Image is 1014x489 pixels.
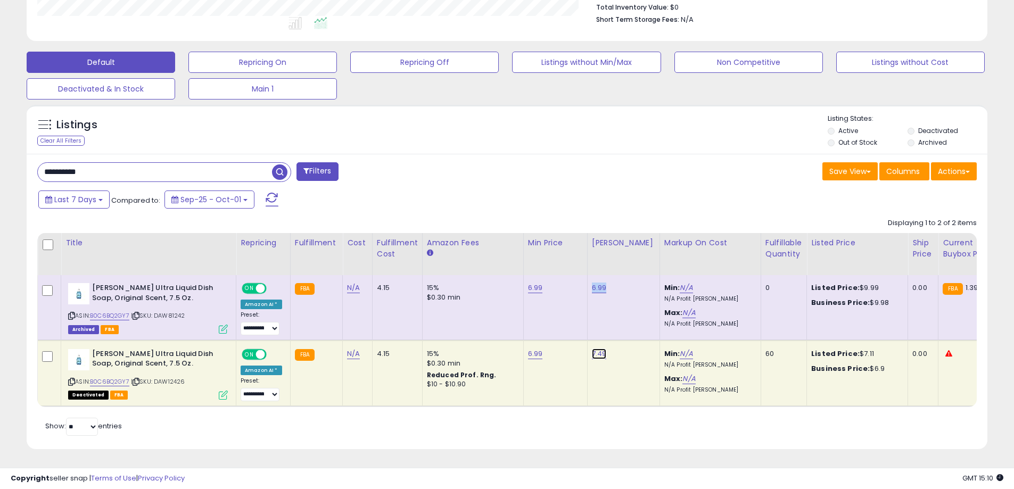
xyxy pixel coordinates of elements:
a: N/A [680,349,693,359]
button: Save View [822,162,878,180]
button: Columns [879,162,929,180]
b: Short Term Storage Fees: [596,15,679,24]
div: Amazon AI * [241,300,282,309]
p: N/A Profit [PERSON_NAME] [664,295,753,303]
b: Reduced Prof. Rng. [427,370,497,379]
div: Amazon AI * [241,366,282,375]
a: B0C6BQ2GY7 [90,311,129,320]
b: Total Inventory Value: [596,3,669,12]
a: 6.99 [592,283,607,293]
span: FBA [101,325,119,334]
div: Current Buybox Price [943,237,997,260]
span: Show: entries [45,421,122,431]
div: $0.30 min [427,293,515,302]
p: N/A Profit [PERSON_NAME] [664,361,753,369]
div: $7.11 [811,349,900,359]
b: Min: [664,283,680,293]
a: N/A [682,308,695,318]
button: Default [27,52,175,73]
div: 15% [427,283,515,293]
span: ON [243,350,256,359]
button: Actions [931,162,977,180]
label: Archived [918,138,947,147]
div: Amazon Fees [427,237,519,248]
img: 21z95U2442L._SL40_.jpg [68,349,89,370]
p: N/A Profit [PERSON_NAME] [664,386,753,394]
span: OFF [265,284,282,293]
div: Repricing [241,237,286,248]
div: Cost [347,237,368,248]
span: Sep-25 - Oct-01 [180,194,241,205]
button: Repricing On [188,52,337,73]
label: Out of Stock [838,138,877,147]
a: 7.49 [592,349,607,359]
div: Fulfillable Quantity [765,237,802,260]
b: [PERSON_NAME] Ultra Liquid Dish Soap, Original Scent, 7.5 Oz. [92,283,221,305]
div: Fulfillment Cost [377,237,418,260]
button: Listings without Cost [836,52,985,73]
span: 1.39 [966,283,978,293]
div: 0.00 [912,283,930,293]
span: | SKU: DAW81242 [131,311,185,320]
b: Max: [664,308,683,318]
button: Non Competitive [674,52,823,73]
span: Last 7 Days [54,194,96,205]
a: N/A [682,374,695,384]
div: $0.30 min [427,359,515,368]
div: $9.99 [811,283,900,293]
div: 4.15 [377,349,414,359]
div: Min Price [528,237,583,248]
a: N/A [347,283,360,293]
label: Active [838,126,858,135]
small: Amazon Fees. [427,248,433,258]
th: The percentage added to the cost of goods (COGS) that forms the calculator for Min & Max prices. [659,233,761,275]
span: N/A [681,14,694,24]
b: Min: [664,349,680,359]
span: FBA [110,391,128,400]
div: $9.98 [811,298,900,308]
span: Columns [886,166,920,177]
div: 60 [765,349,798,359]
div: $10 - $10.90 [427,380,515,389]
div: [PERSON_NAME] [592,237,655,248]
img: 21z95U2442L._SL40_.jpg [68,283,89,304]
div: Title [65,237,232,248]
div: Markup on Cost [664,237,756,248]
div: Fulfillment [295,237,338,248]
a: 6.99 [528,349,543,359]
div: Displaying 1 to 2 of 2 items [888,218,977,228]
b: [PERSON_NAME] Ultra Liquid Dish Soap, Original Scent, 7.5 Oz. [92,349,221,371]
span: 2025-10-9 15:10 GMT [962,473,1003,483]
button: Deactivated & In Stock [27,78,175,100]
small: FBA [943,283,962,295]
a: Terms of Use [91,473,136,483]
div: $6.9 [811,364,900,374]
b: Listed Price: [811,283,860,293]
small: FBA [295,283,315,295]
a: N/A [347,349,360,359]
div: seller snap | | [11,474,185,484]
div: Listed Price [811,237,903,248]
div: ASIN: [68,283,228,333]
span: Listings that have been deleted from Seller Central [68,325,99,334]
button: Main 1 [188,78,337,100]
b: Listed Price: [811,349,860,359]
button: Last 7 Days [38,190,110,209]
p: Listing States: [828,114,987,124]
h5: Listings [56,118,97,132]
b: Max: [664,374,683,384]
small: FBA [295,349,315,361]
div: ASIN: [68,349,228,399]
div: 0 [765,283,798,293]
a: Privacy Policy [138,473,185,483]
button: Repricing Off [350,52,499,73]
button: Listings without Min/Max [512,52,661,73]
strong: Copyright [11,473,50,483]
button: Sep-25 - Oct-01 [164,190,254,209]
span: ON [243,284,256,293]
p: N/A Profit [PERSON_NAME] [664,320,753,328]
span: | SKU: DAW12426 [131,377,185,386]
b: Business Price: [811,363,870,374]
a: N/A [680,283,693,293]
div: 4.15 [377,283,414,293]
